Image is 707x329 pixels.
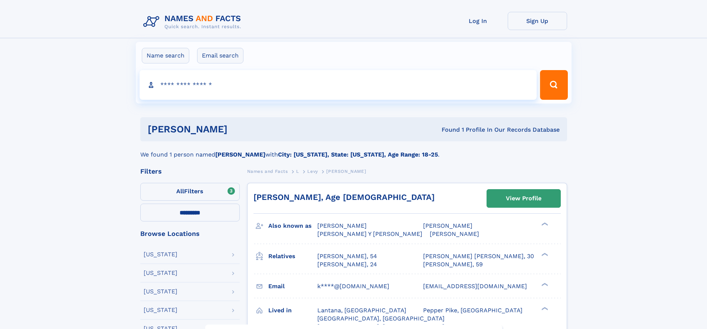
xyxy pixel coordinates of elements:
[317,222,367,229] span: [PERSON_NAME]
[253,193,435,202] a: [PERSON_NAME], Age [DEMOGRAPHIC_DATA]
[144,307,177,313] div: [US_STATE]
[317,252,377,260] a: [PERSON_NAME], 54
[506,190,541,207] div: View Profile
[268,304,317,317] h3: Lived in
[334,126,560,134] div: Found 1 Profile In Our Records Database
[317,307,406,314] span: Lantana, [GEOGRAPHIC_DATA]
[317,315,445,322] span: [GEOGRAPHIC_DATA], [GEOGRAPHIC_DATA]
[247,167,288,176] a: Names and Facts
[540,282,549,287] div: ❯
[317,230,422,237] span: [PERSON_NAME] Y [PERSON_NAME]
[278,151,438,158] b: City: [US_STATE], State: [US_STATE], Age Range: 18-25
[140,168,240,175] div: Filters
[508,12,567,30] a: Sign Up
[540,70,567,100] button: Search Button
[540,252,549,257] div: ❯
[215,151,265,158] b: [PERSON_NAME]
[326,169,366,174] span: [PERSON_NAME]
[423,307,523,314] span: Pepper Pike, [GEOGRAPHIC_DATA]
[142,48,189,63] label: Name search
[540,222,549,227] div: ❯
[307,167,318,176] a: Levy
[430,230,479,237] span: [PERSON_NAME]
[176,188,184,195] span: All
[140,230,240,237] div: Browse Locations
[140,141,567,159] div: We found 1 person named with .
[487,190,560,207] a: View Profile
[307,169,318,174] span: Levy
[423,222,472,229] span: [PERSON_NAME]
[197,48,243,63] label: Email search
[140,183,240,201] label: Filters
[317,260,377,269] a: [PERSON_NAME], 24
[296,167,299,176] a: L
[423,260,483,269] a: [PERSON_NAME], 59
[148,125,335,134] h1: [PERSON_NAME]
[268,220,317,232] h3: Also known as
[268,280,317,293] h3: Email
[423,252,534,260] a: [PERSON_NAME] [PERSON_NAME], 30
[144,289,177,295] div: [US_STATE]
[144,270,177,276] div: [US_STATE]
[140,12,247,32] img: Logo Names and Facts
[423,283,527,290] span: [EMAIL_ADDRESS][DOMAIN_NAME]
[540,306,549,311] div: ❯
[268,250,317,263] h3: Relatives
[140,70,537,100] input: search input
[296,169,299,174] span: L
[144,251,177,257] div: [US_STATE]
[448,12,508,30] a: Log In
